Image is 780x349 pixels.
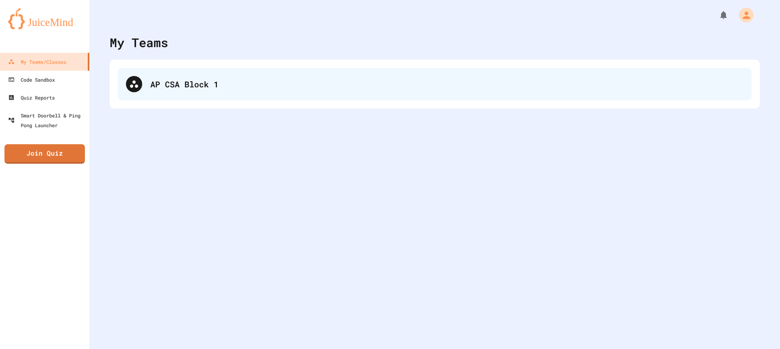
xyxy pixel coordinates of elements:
img: logo-orange.svg [8,8,81,29]
div: My Account [730,6,756,24]
div: AP CSA Block 1 [118,68,752,100]
div: My Notifications [704,8,730,22]
a: Join Quiz [4,144,85,164]
div: Smart Doorbell & Ping Pong Launcher [8,111,86,130]
div: My Teams/Classes [8,57,66,67]
div: AP CSA Block 1 [150,78,743,90]
div: Quiz Reports [8,93,55,102]
div: Code Sandbox [8,75,55,85]
div: My Teams [110,33,168,52]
